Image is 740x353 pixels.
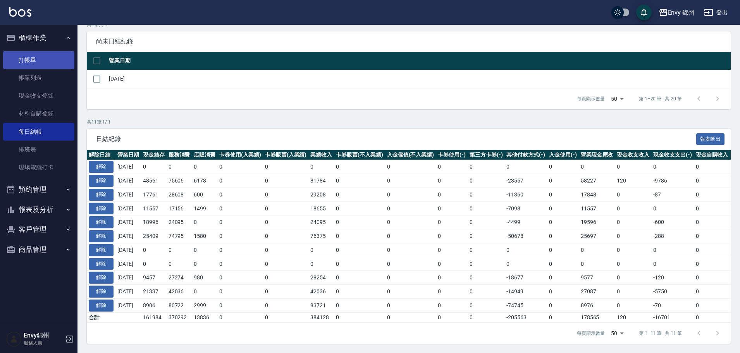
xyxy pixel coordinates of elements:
td: 161984 [141,312,167,322]
td: 8906 [141,298,167,312]
td: 0 [263,257,309,271]
td: -18677 [504,271,547,285]
a: 現金收支登錄 [3,87,74,105]
td: 0 [651,243,694,257]
td: 48561 [141,174,167,188]
button: save [636,5,652,20]
th: 第三方卡券(-) [468,150,505,160]
td: 0 [334,160,385,174]
td: 0 [385,215,436,229]
td: 0 [385,229,436,243]
td: 58227 [579,174,615,188]
td: 0 [263,298,309,312]
td: 0 [436,160,468,174]
td: -14949 [504,285,547,299]
td: 0 [167,243,192,257]
td: 0 [385,188,436,201]
td: 0 [547,160,579,174]
td: 0 [468,243,505,257]
td: 0 [694,298,730,312]
td: 81784 [308,174,334,188]
button: 解除 [89,286,114,298]
td: 0 [334,215,385,229]
td: 0 [334,229,385,243]
a: 排班表 [3,141,74,158]
td: -23557 [504,174,547,188]
td: [DATE] [115,160,141,174]
td: 24095 [167,215,192,229]
td: 0 [217,271,263,285]
td: [DATE] [107,70,731,88]
td: 0 [579,257,615,271]
td: 0 [217,312,263,322]
span: 日結紀錄 [96,135,696,143]
td: 0 [651,160,694,174]
button: 報表匯出 [696,133,725,145]
button: 解除 [89,216,114,228]
td: 980 [192,271,217,285]
td: -16701 [651,312,694,322]
td: 0 [615,285,651,299]
button: 解除 [89,230,114,242]
td: 0 [468,271,505,285]
td: 17848 [579,188,615,201]
button: 客戶管理 [3,219,74,239]
td: 0 [263,243,309,257]
td: 0 [547,271,579,285]
td: 0 [141,257,167,271]
td: 28254 [308,271,334,285]
td: 0 [468,201,505,215]
td: 0 [436,298,468,312]
a: 帳單列表 [3,69,74,87]
td: 0 [547,215,579,229]
td: [DATE] [115,285,141,299]
td: 0 [334,188,385,201]
td: 0 [436,201,468,215]
p: 每頁顯示數量 [577,330,605,337]
th: 卡券使用(-) [436,150,468,160]
td: 0 [615,257,651,271]
th: 卡券使用(入業績) [217,150,263,160]
p: 每頁顯示數量 [577,95,605,102]
td: 1580 [192,229,217,243]
td: 0 [263,285,309,299]
td: 0 [385,201,436,215]
button: Envy 錦州 [656,5,698,21]
td: 0 [468,298,505,312]
td: 0 [579,160,615,174]
td: 0 [334,271,385,285]
td: 0 [504,257,547,271]
button: 解除 [89,300,114,312]
th: 營業現金應收 [579,150,615,160]
td: 0 [615,188,651,201]
th: 業績收入 [308,150,334,160]
button: 解除 [89,272,114,284]
td: [DATE] [115,243,141,257]
td: 0 [263,271,309,285]
td: 0 [436,215,468,229]
td: 0 [217,257,263,271]
td: 0 [167,160,192,174]
td: 25409 [141,229,167,243]
th: 解除日結 [87,150,115,160]
td: 13836 [192,312,217,322]
td: 0 [468,174,505,188]
td: 0 [385,298,436,312]
td: 0 [436,285,468,299]
td: -70 [651,298,694,312]
td: [DATE] [115,298,141,312]
td: 0 [141,160,167,174]
td: 0 [547,243,579,257]
td: 0 [694,188,730,201]
td: 29208 [308,188,334,201]
td: 0 [615,215,651,229]
td: 0 [615,201,651,215]
td: 0 [192,257,217,271]
td: 0 [141,243,167,257]
td: 28608 [167,188,192,201]
td: 6178 [192,174,217,188]
td: 0 [263,312,309,322]
td: 0 [436,257,468,271]
td: [DATE] [115,215,141,229]
button: 解除 [89,203,114,215]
